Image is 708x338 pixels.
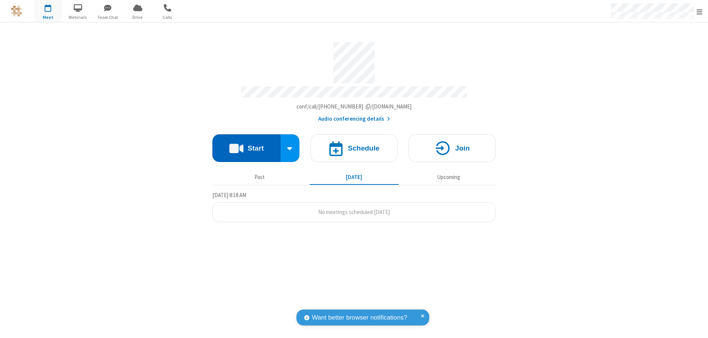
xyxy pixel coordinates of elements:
[348,145,379,152] h4: Schedule
[281,134,300,162] div: Start conference options
[94,14,122,21] span: Team Chat
[318,208,390,215] span: No meetings scheduled [DATE]
[318,115,390,123] button: Audio conferencing details
[404,170,493,184] button: Upcoming
[409,134,496,162] button: Join
[455,145,470,152] h4: Join
[690,319,702,333] iframe: Chat
[154,14,181,21] span: Calls
[212,191,496,223] section: Today's Meetings
[212,134,281,162] button: Start
[124,14,152,21] span: Drive
[212,192,246,199] span: [DATE] 8:18 AM
[215,170,304,184] button: Past
[64,14,92,21] span: Webinars
[296,103,412,111] button: Copy my meeting room linkCopy my meeting room link
[34,14,62,21] span: Meet
[212,37,496,123] section: Account details
[310,170,399,184] button: [DATE]
[312,313,407,323] span: Want better browser notifications?
[11,6,22,17] img: QA Selenium DO NOT DELETE OR CHANGE
[310,134,398,162] button: Schedule
[247,145,264,152] h4: Start
[296,103,412,110] span: Copy my meeting room link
